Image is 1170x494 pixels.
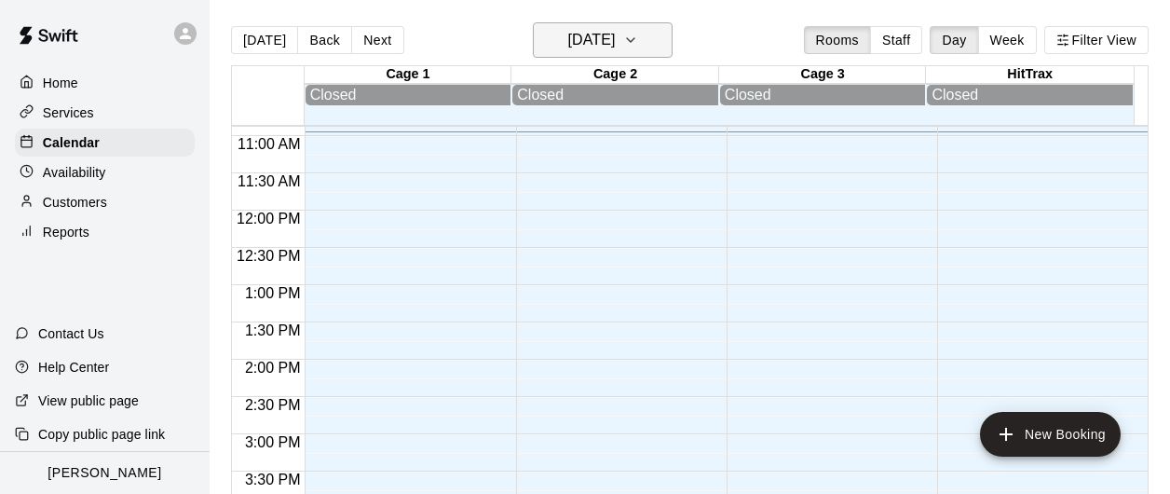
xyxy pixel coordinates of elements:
button: Rooms [804,26,871,54]
a: Calendar [15,129,195,157]
span: 12:00 PM [232,211,305,226]
a: Availability [15,158,195,186]
button: [DATE] [533,22,673,58]
p: Reports [43,223,89,241]
span: 1:30 PM [240,322,306,338]
p: Copy public page link [38,425,165,444]
span: 2:30 PM [240,397,306,413]
p: Availability [43,163,106,182]
button: Week [978,26,1037,54]
div: HitTrax [926,66,1134,84]
div: Cage 2 [511,66,719,84]
div: Closed [725,87,921,103]
button: Back [297,26,352,54]
h6: [DATE] [567,27,615,53]
button: [DATE] [231,26,298,54]
p: Services [43,103,94,122]
a: Home [15,69,195,97]
div: Closed [517,87,714,103]
span: 3:30 PM [240,472,306,487]
p: Contact Us [38,324,104,343]
p: Help Center [38,358,109,377]
p: Home [43,74,78,92]
span: 2:00 PM [240,360,306,376]
a: Reports [15,218,195,246]
button: add [980,412,1121,457]
span: 12:30 PM [232,248,305,264]
span: 1:00 PM [240,285,306,301]
div: Closed [932,87,1128,103]
span: 11:30 AM [233,173,306,189]
span: 3:00 PM [240,434,306,450]
button: Next [351,26,403,54]
a: Customers [15,188,195,216]
div: Closed [310,87,507,103]
p: Calendar [43,133,100,152]
div: Cage 1 [305,66,512,84]
p: [PERSON_NAME] [48,463,161,483]
button: Day [930,26,978,54]
button: Staff [870,26,923,54]
p: Customers [43,193,107,212]
div: Cage 3 [719,66,927,84]
button: Filter View [1044,26,1149,54]
span: 11:00 AM [233,136,306,152]
p: View public page [38,391,139,410]
a: Services [15,99,195,127]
